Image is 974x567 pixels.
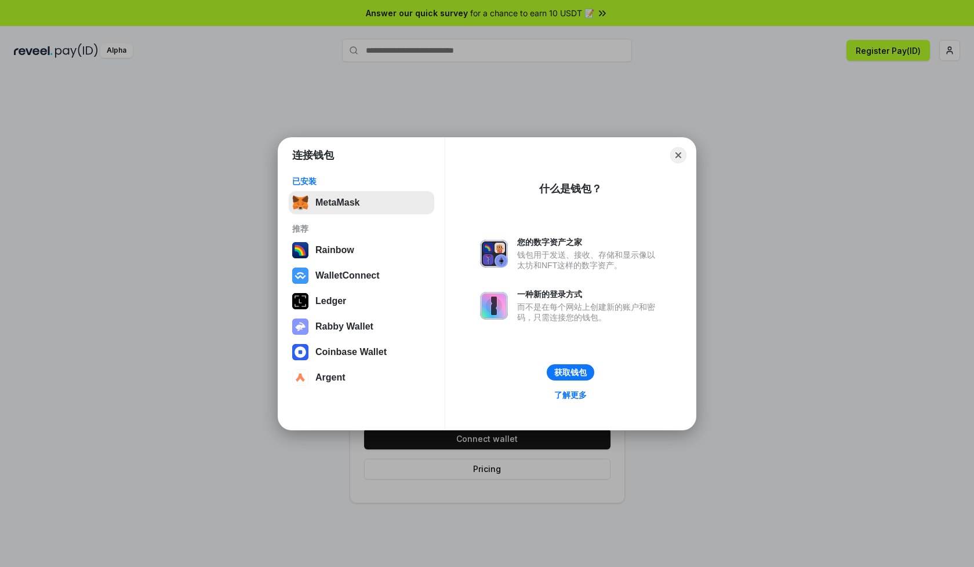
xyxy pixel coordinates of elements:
[292,224,431,234] div: 推荐
[539,182,602,196] div: 什么是钱包？
[292,195,308,211] img: svg+xml,%3Csvg%20fill%3D%22none%22%20height%3D%2233%22%20viewBox%3D%220%200%2035%2033%22%20width%...
[517,302,661,323] div: 而不是在每个网站上创建新的账户和密码，只需连接您的钱包。
[315,245,354,255] div: Rainbow
[289,264,434,287] button: WalletConnect
[480,292,508,320] img: svg+xml,%3Csvg%20xmlns%3D%22http%3A%2F%2Fwww.w3.org%2F2000%2Fsvg%22%20fill%3D%22none%22%20viewBox...
[289,191,434,214] button: MetaMask
[289,290,434,313] button: Ledger
[517,289,661,299] div: 一种新的登录方式
[315,296,346,306] div: Ledger
[554,367,587,378] div: 获取钱包
[517,250,661,270] div: 钱包用于发送、接收、存储和显示像以太坊和NFT这样的数字资产。
[289,315,434,338] button: Rabby Wallet
[315,197,359,208] div: MetaMask
[292,293,308,309] img: svg+xml,%3Csvg%20xmlns%3D%22http%3A%2F%2Fwww.w3.org%2F2000%2Fsvg%22%20width%3D%2228%22%20height%3...
[547,387,594,403] a: 了解更多
[517,237,661,247] div: 您的数字资产之家
[315,321,373,332] div: Rabby Wallet
[315,347,387,357] div: Coinbase Wallet
[292,344,308,360] img: svg+xml,%3Csvg%20width%3D%2228%22%20height%3D%2228%22%20viewBox%3D%220%200%2028%2028%22%20fill%3D...
[480,240,508,268] img: svg+xml,%3Csvg%20xmlns%3D%22http%3A%2F%2Fwww.w3.org%2F2000%2Fsvg%22%20fill%3D%22none%22%20viewBox...
[292,370,308,386] img: svg+xml,%3Csvg%20width%3D%2228%22%20height%3D%2228%22%20viewBox%3D%220%200%2028%2028%22%20fill%3D...
[315,372,346,383] div: Argent
[289,239,434,262] button: Rainbow
[547,364,594,381] button: 获取钱包
[670,147,686,163] button: Close
[292,242,308,258] img: svg+xml,%3Csvg%20width%3D%22120%22%20height%3D%22120%22%20viewBox%3D%220%200%20120%20120%22%20fil...
[554,390,587,400] div: 了解更多
[292,268,308,284] img: svg+xml,%3Csvg%20width%3D%2228%22%20height%3D%2228%22%20viewBox%3D%220%200%2028%2028%22%20fill%3D...
[289,366,434,389] button: Argent
[292,176,431,186] div: 已安装
[289,341,434,364] button: Coinbase Wallet
[292,148,334,162] h1: 连接钱包
[315,270,380,281] div: WalletConnect
[292,319,308,335] img: svg+xml,%3Csvg%20xmlns%3D%22http%3A%2F%2Fwww.w3.org%2F2000%2Fsvg%22%20fill%3D%22none%22%20viewBox...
